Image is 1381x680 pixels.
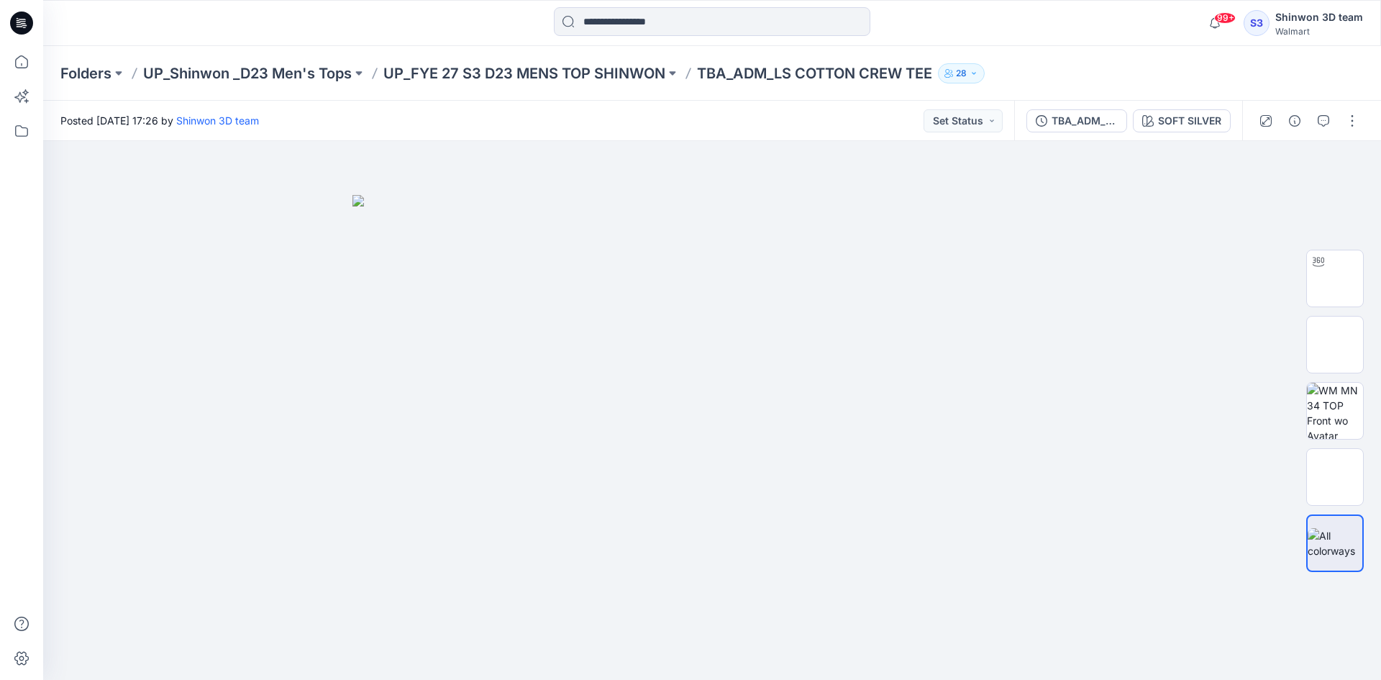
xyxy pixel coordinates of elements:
a: Folders [60,63,111,83]
div: Shinwon 3D team [1275,9,1363,26]
button: 28 [938,63,985,83]
span: Posted [DATE] 17:26 by [60,113,259,128]
a: UP_FYE 27 S3 D23 MENS TOP SHINWON [383,63,665,83]
div: S3 [1244,10,1270,36]
button: SOFT SILVER [1133,109,1231,132]
div: TBA_ADM_LS COTTON CREW TEE [1052,113,1118,129]
button: TBA_ADM_LS COTTON CREW TEE [1026,109,1127,132]
img: WM MN 34 TOP Front wo Avatar [1307,383,1363,439]
p: TBA_ADM_LS COTTON CREW TEE [697,63,932,83]
a: UP_Shinwon _D23 Men's Tops [143,63,352,83]
div: SOFT SILVER [1158,113,1221,129]
img: All colorways [1308,528,1362,558]
p: 28 [956,65,967,81]
span: 99+ [1214,12,1236,24]
img: WM MN 34 TOP Turntable with Avatar [1307,250,1363,307]
div: Walmart [1275,26,1363,37]
button: Details [1283,109,1306,132]
a: Shinwon 3D team [176,114,259,127]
